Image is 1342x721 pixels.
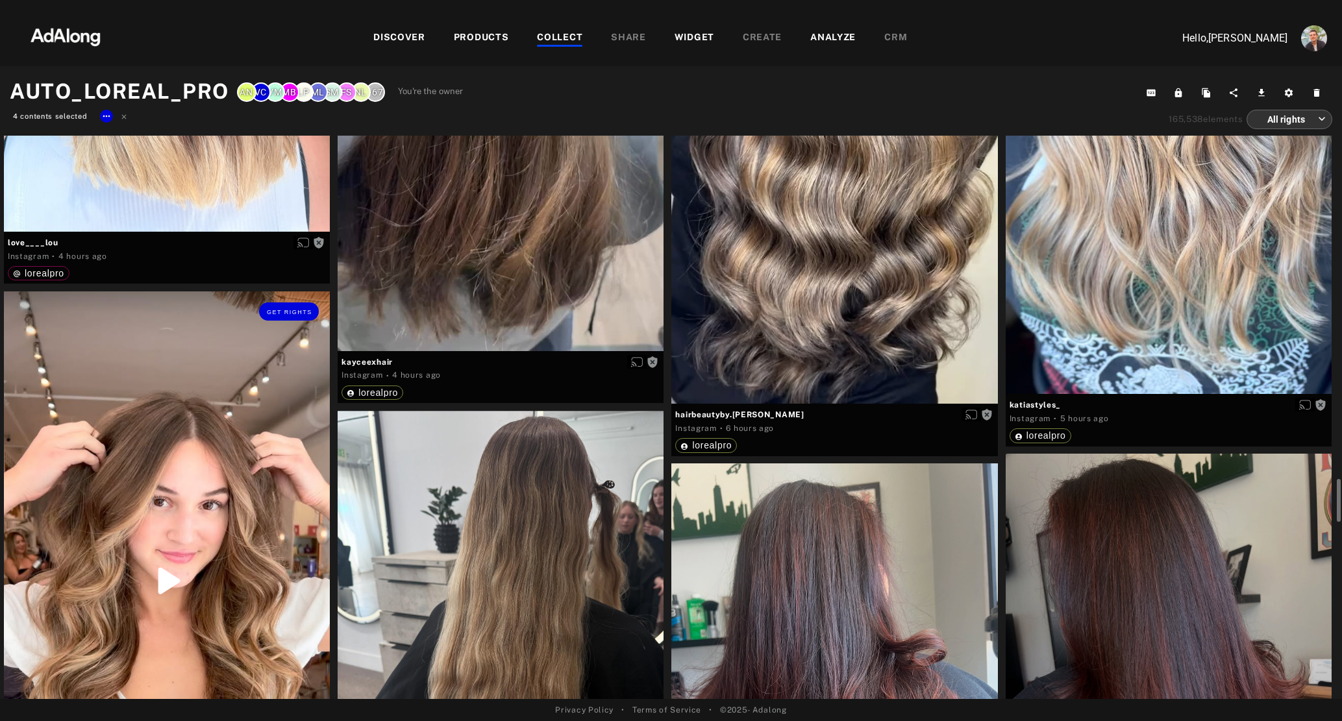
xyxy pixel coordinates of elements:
div: Instagram [342,369,382,381]
button: Delete this collection [1305,84,1333,102]
button: Enable diffusion on this media [293,236,313,249]
div: COLLECT [537,31,582,46]
span: 4 contents selected [13,112,87,120]
h1: AUTO_LOREAL_PRO [10,76,229,107]
div: anais.arrondeau@loreal.com [237,82,256,102]
span: Rights not requested [981,409,993,419]
button: Copy collection ID [1139,84,1167,102]
div: lorealpro [1015,431,1066,440]
button: Lock from editing [1167,84,1195,102]
span: hairbeautyby.[PERSON_NAME] [675,409,993,421]
span: • [709,704,712,716]
time: 2025-08-27T03:20:47.000Z [392,371,441,380]
button: Account settings [1298,22,1330,55]
span: · [1054,413,1057,424]
span: Get rights [267,309,312,315]
span: 165,538 [1169,114,1203,124]
span: love____lou [8,237,326,249]
div: lorealpro [680,441,732,450]
div: DISCOVER [373,31,425,46]
a: Privacy Policy [555,704,614,716]
time: 2025-08-27T01:25:32.000Z [726,424,774,433]
a: Terms of Service [632,704,701,716]
div: All rights [1258,102,1326,136]
div: Mathilde.B [280,82,299,102]
img: ACg8ocLjEk1irI4XXb49MzUGwa4F_C3PpCyg-3CPbiuLEZrYEA=s96-c [1301,25,1327,51]
div: elements [1169,113,1243,126]
div: lorealpro [13,269,64,278]
div: CREATE [743,31,782,46]
div: Victor.C [251,82,271,102]
div: Naomi.L [351,82,371,102]
span: · [720,423,723,434]
div: Vmceccato [266,82,285,102]
span: Rights not requested [313,238,325,247]
span: • [621,704,625,716]
div: Instagram [8,251,49,262]
span: katiastyles_ [1010,399,1328,411]
img: 63233d7d88ed69de3c212112c67096b6.png [8,16,123,55]
iframe: Chat Widget [1277,659,1342,721]
button: Enable diffusion on this media [962,408,981,421]
button: Get rights [259,302,319,321]
span: lorealpro [25,268,64,278]
div: Minh.L [308,82,328,102]
span: · [386,371,390,381]
span: © 2025 - Adalong [720,704,787,716]
span: lorealpro [692,440,732,450]
time: 2025-08-27T03:15:11.000Z [58,252,107,261]
button: Download [1250,84,1278,102]
div: Salome.M [323,82,342,102]
div: PRODUCTS [454,31,509,46]
span: You're the owner [398,85,464,98]
button: Enable diffusion on this media [627,355,647,369]
div: ANALYZE [810,31,856,46]
div: Laurence.P [294,82,314,102]
span: Rights not requested [1315,400,1326,409]
div: Instagram [675,422,716,434]
div: +67 [366,82,385,102]
div: CRM [884,31,907,46]
span: lorealpro [1026,430,1066,441]
span: kayceexhair [342,356,660,368]
button: Enable diffusion on this media [1295,398,1315,411]
div: Instagram [1010,413,1050,424]
div: WIDGET [675,31,714,46]
span: Rights not requested [647,357,658,366]
button: Settings [1277,84,1305,102]
div: lorealpro [347,388,398,397]
time: 2025-08-27T01:38:56.000Z [1060,414,1109,423]
div: SHARE [611,31,646,46]
button: Duplicate collection [1195,84,1223,102]
div: Francesca.S [337,82,356,102]
button: Share [1222,84,1250,102]
span: · [52,251,55,262]
p: Hello, [PERSON_NAME] [1158,31,1287,46]
span: lorealpro [358,387,398,398]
